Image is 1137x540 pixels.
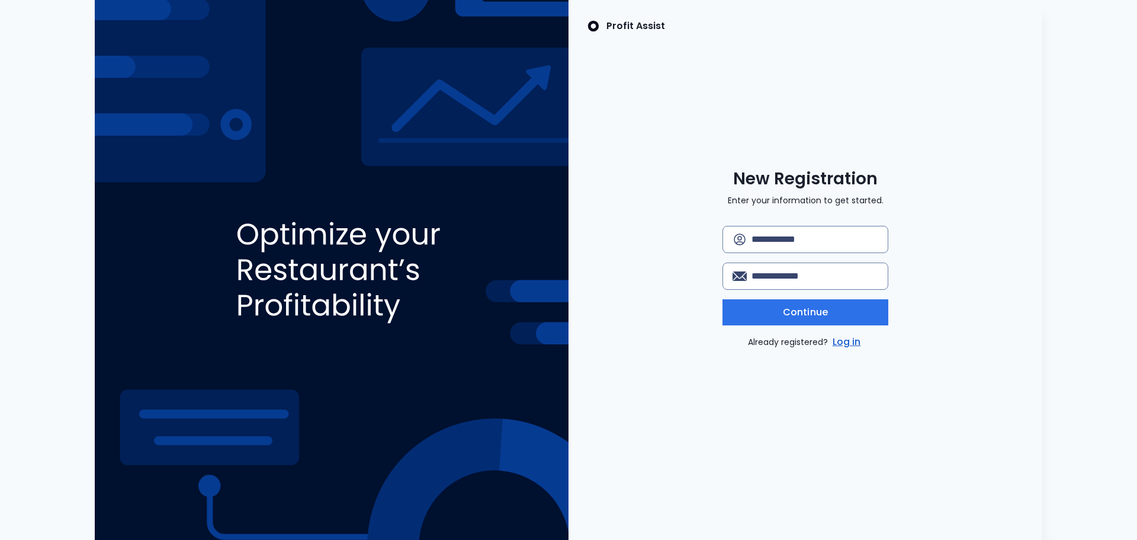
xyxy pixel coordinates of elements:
[830,335,863,349] a: Log in
[733,168,878,190] span: New Registration
[606,19,665,33] p: Profit Assist
[722,299,888,325] button: Continue
[748,335,863,349] p: Already registered?
[728,194,884,207] p: Enter your information to get started.
[783,305,828,319] span: Continue
[587,19,599,33] img: SpotOn Logo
